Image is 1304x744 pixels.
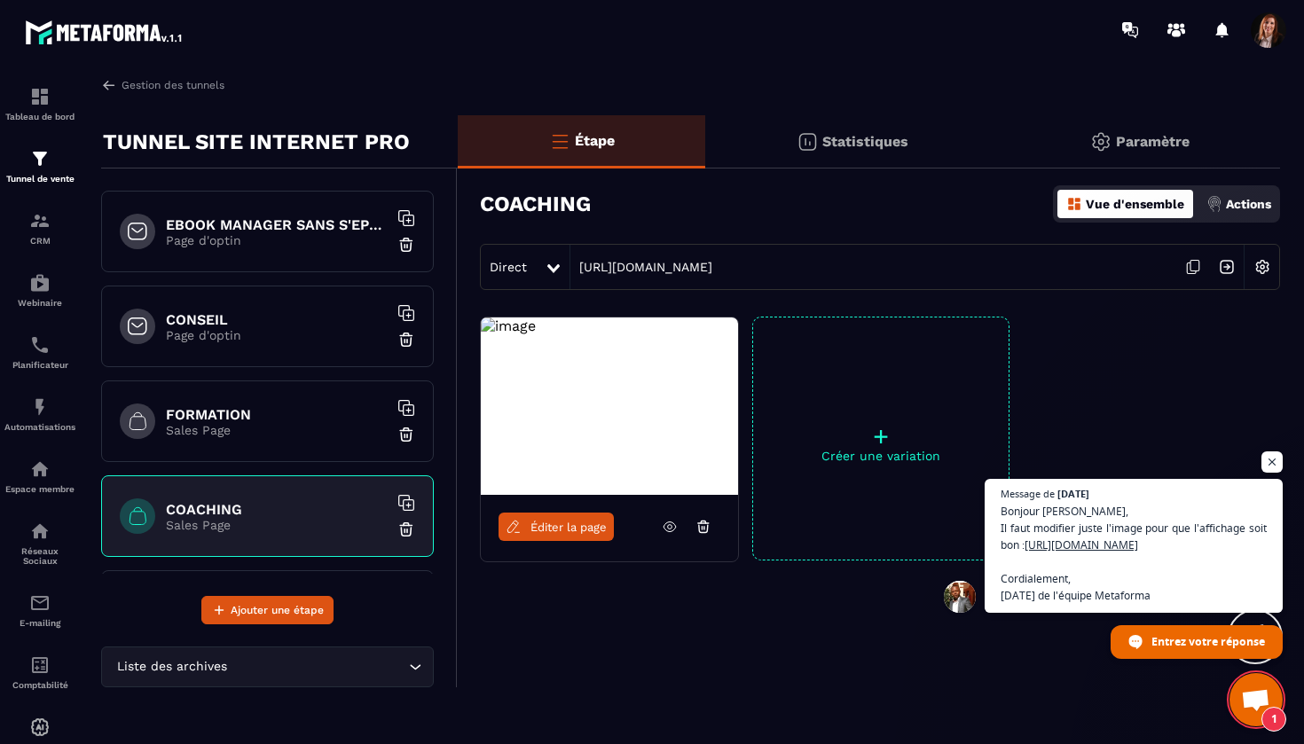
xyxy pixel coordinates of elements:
p: TUNNEL SITE INTERNET PRO [103,124,410,160]
img: trash [397,521,415,538]
img: social-network [29,521,51,542]
p: Paramètre [1116,133,1190,150]
img: accountant [29,654,51,676]
p: Statistiques [822,133,908,150]
img: trash [397,331,415,349]
p: Page d'optin [166,233,388,247]
h6: CONSEIL [166,311,388,328]
p: E-mailing [4,618,75,628]
img: trash [397,236,415,254]
p: CRM [4,236,75,246]
a: accountantaccountantComptabilité [4,641,75,703]
span: Ajouter une étape [231,601,324,619]
span: Entrez votre réponse [1151,626,1265,657]
img: formation [29,210,51,231]
a: formationformationTunnel de vente [4,135,75,197]
a: emailemailE-mailing [4,579,75,641]
img: dashboard-orange.40269519.svg [1066,196,1082,212]
a: formationformationCRM [4,197,75,259]
span: Direct [490,260,527,274]
a: automationsautomationsEspace membre [4,445,75,507]
img: stats.20deebd0.svg [797,131,818,153]
img: arrow-next.bcc2205e.svg [1210,250,1244,284]
h6: EBOOK MANAGER SANS S'EPUISER OFFERT [166,216,388,233]
span: Éditer la page [530,521,607,534]
span: Bonjour [PERSON_NAME], Il faut modifier juste l'image pour que l'affichage soit bon : Cordialemen... [1001,503,1267,604]
a: automationsautomationsAutomatisations [4,383,75,445]
img: formation [29,86,51,107]
img: actions.d6e523a2.png [1206,196,1222,212]
p: + [753,424,1009,449]
p: Tunnel de vente [4,174,75,184]
p: Comptabilité [4,680,75,690]
img: logo [25,16,185,48]
h3: COACHING [480,192,591,216]
p: Webinaire [4,298,75,308]
p: Vue d'ensemble [1086,197,1184,211]
p: Étape [575,132,615,149]
a: automationsautomationsWebinaire [4,259,75,321]
input: Search for option [231,657,405,677]
a: social-networksocial-networkRéseaux Sociaux [4,507,75,579]
p: Tableau de bord [4,112,75,121]
p: Réseaux Sociaux [4,546,75,566]
img: trash [397,426,415,443]
span: 1 [1261,707,1286,732]
p: Sales Page [166,518,388,532]
p: Sales Page [166,423,388,437]
span: Message de [1001,489,1055,498]
p: Automatisations [4,422,75,432]
a: [URL][DOMAIN_NAME] [570,260,712,274]
img: automations [29,272,51,294]
img: email [29,592,51,614]
img: arrow [101,77,117,93]
a: Gestion des tunnels [101,77,224,93]
div: Search for option [101,646,434,687]
img: automations [29,458,51,480]
button: Ajouter une étape [201,596,334,624]
h6: COACHING [166,501,388,518]
span: [DATE] [1057,489,1089,498]
p: Page d'optin [166,328,388,342]
img: automations [29,717,51,738]
p: Espace membre [4,484,75,494]
img: automations [29,396,51,418]
img: formation [29,148,51,169]
span: Liste des archives [113,657,231,677]
img: scheduler [29,334,51,356]
a: schedulerschedulerPlanificateur [4,321,75,383]
h6: FORMATION [166,406,388,423]
p: Planificateur [4,360,75,370]
img: bars-o.4a397970.svg [549,130,570,152]
a: Éditer la page [499,513,614,541]
p: Créer une variation [753,449,1009,463]
img: setting-gr.5f69749f.svg [1090,131,1112,153]
p: Actions [1226,197,1271,211]
a: formationformationTableau de bord [4,73,75,135]
a: Ouvrir le chat [1229,673,1283,726]
img: setting-w.858f3a88.svg [1245,250,1279,284]
img: image [481,317,536,334]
